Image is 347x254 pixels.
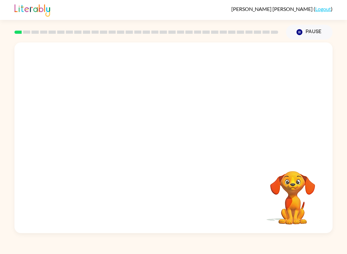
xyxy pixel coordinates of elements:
[261,161,325,225] video: Your browser must support playing .mp4 files to use Literably. Please try using another browser.
[231,6,333,12] div: ( )
[286,25,333,40] button: Pause
[315,6,331,12] a: Logout
[231,6,314,12] span: [PERSON_NAME] [PERSON_NAME]
[14,3,50,17] img: Literably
